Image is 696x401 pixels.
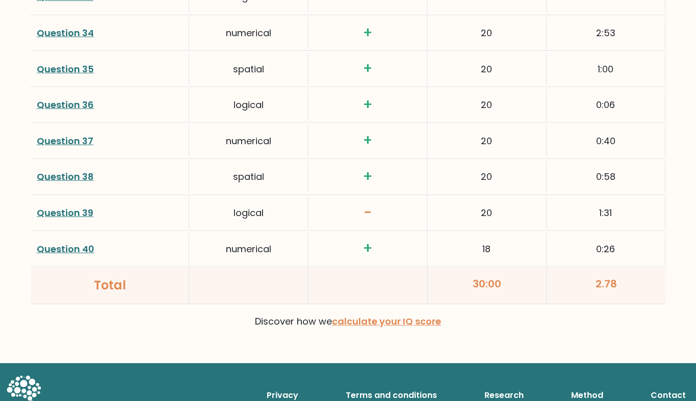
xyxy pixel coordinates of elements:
a: Question 40 [37,243,94,255]
div: 1:31 [547,197,665,229]
h3: + [315,168,421,185]
div: 20 [427,17,546,49]
h3: + [315,132,421,149]
div: 0:58 [547,161,665,193]
h3: - [315,204,421,222]
div: 20 [427,53,546,85]
a: Question 34 [37,26,94,39]
a: Question 39 [37,206,93,219]
div: 20 [427,197,546,229]
div: logical [189,197,308,229]
h3: + [315,96,421,114]
div: numerical [189,125,308,157]
div: 20 [427,89,546,121]
a: Question 37 [37,135,93,147]
div: 20 [427,161,546,193]
div: numerical [189,17,308,49]
div: 1:00 [547,53,665,85]
div: 30:00 [428,267,547,304]
div: spatial [189,53,308,85]
div: 2.78 [547,267,665,304]
a: calculate your IQ score [332,315,441,328]
div: 2:53 [547,17,665,49]
h3: + [315,60,421,77]
div: numerical [189,233,308,265]
div: 18 [427,233,546,265]
a: Question 35 [37,63,94,75]
a: Question 38 [37,170,94,183]
div: Total [37,276,183,295]
div: spatial [189,161,308,193]
div: 20 [427,125,546,157]
div: 0:40 [547,125,665,157]
a: Question 36 [37,98,94,111]
p: Discover how we [37,312,659,331]
div: logical [189,89,308,121]
h3: + [315,240,421,257]
h3: + [315,24,421,42]
div: 0:06 [547,89,665,121]
div: 0:26 [547,233,665,265]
